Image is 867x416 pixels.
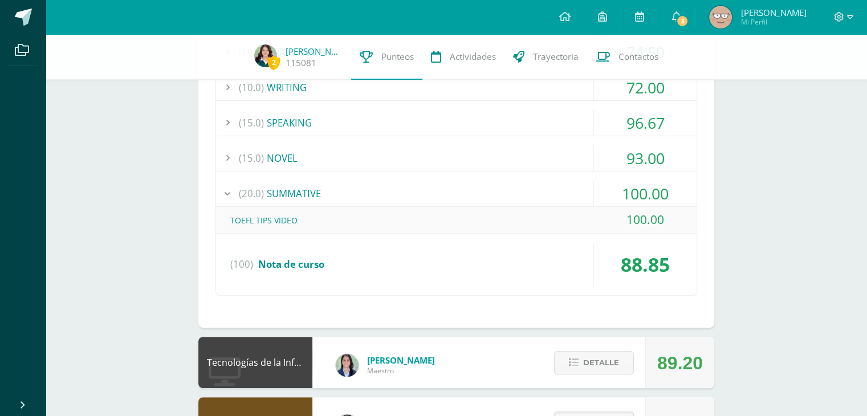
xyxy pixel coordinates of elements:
[367,354,435,366] span: [PERSON_NAME]
[351,34,422,80] a: Punteos
[422,34,504,80] a: Actividades
[450,51,496,63] span: Actividades
[198,337,312,388] div: Tecnologías de la Información y la Comunicación 4
[618,51,658,63] span: Contactos
[239,110,264,136] span: (15.0)
[267,55,280,70] span: 2
[239,181,264,206] span: (20.0)
[533,51,579,63] span: Trayectoria
[216,75,697,100] div: WRITING
[740,7,806,18] span: [PERSON_NAME]
[676,15,689,27] span: 3
[594,75,697,100] div: 72.00
[587,34,667,80] a: Contactos
[583,352,619,373] span: Detalle
[657,337,703,389] div: 89.20
[286,46,343,57] a: [PERSON_NAME]
[230,243,253,286] span: (100)
[594,207,697,233] div: 100.00
[594,243,697,286] div: 88.85
[594,181,697,206] div: 100.00
[554,351,634,374] button: Detalle
[286,57,316,69] a: 115081
[258,258,324,271] span: Nota de curso
[709,6,732,28] img: 1d0ca742f2febfec89986c8588b009e1.png
[239,145,264,171] span: (15.0)
[504,34,587,80] a: Trayectoria
[216,110,697,136] div: SPEAKING
[594,145,697,171] div: 93.00
[381,51,414,63] span: Punteos
[336,354,359,377] img: 7489ccb779e23ff9f2c3e89c21f82ed0.png
[740,17,806,27] span: Mi Perfil
[216,207,697,233] div: TOEFL TIPS VIDEO
[254,44,277,67] img: f838ef393e03f16fe2b12bbba3ee451b.png
[216,181,697,206] div: SUMMATIVE
[216,145,697,171] div: NOVEL
[239,75,264,100] span: (10.0)
[367,366,435,376] span: Maestro
[594,110,697,136] div: 96.67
